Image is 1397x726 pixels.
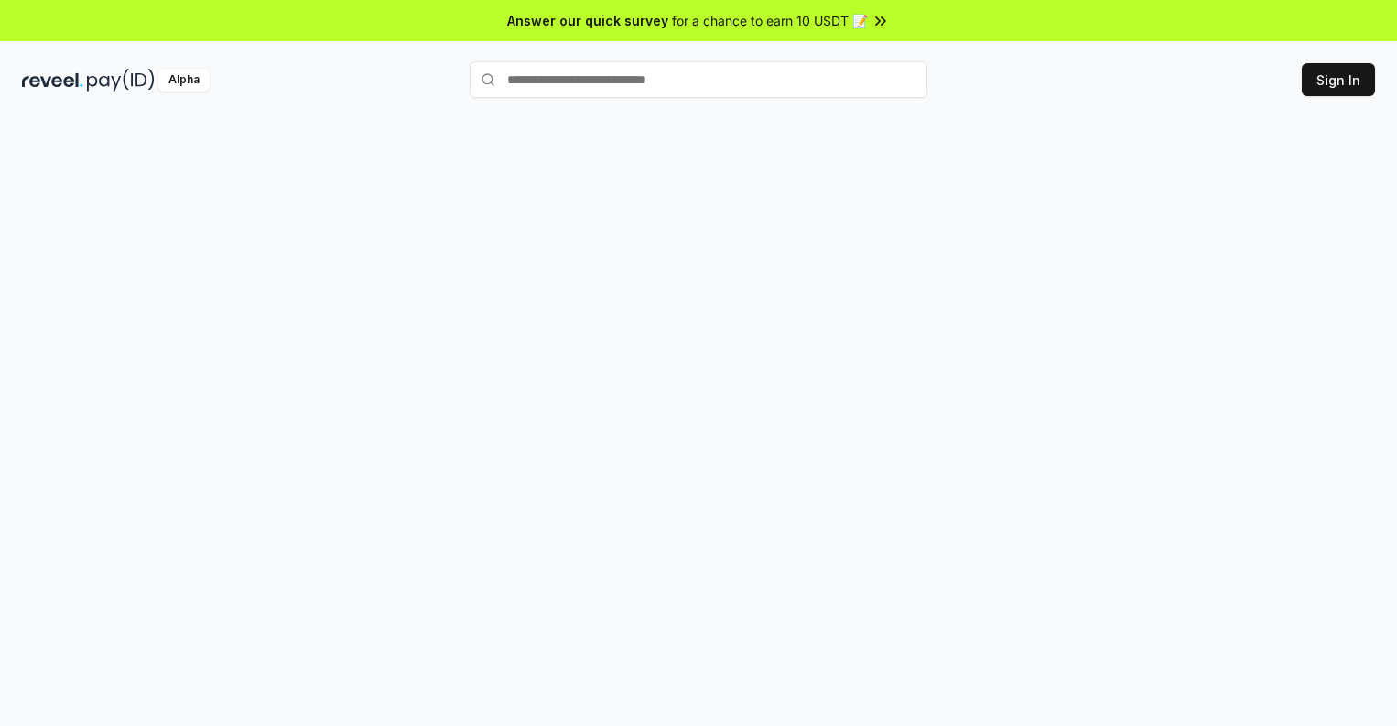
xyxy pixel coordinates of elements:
[22,69,83,92] img: reveel_dark
[158,69,210,92] div: Alpha
[87,69,155,92] img: pay_id
[672,11,868,30] span: for a chance to earn 10 USDT 📝
[1302,63,1375,96] button: Sign In
[507,11,668,30] span: Answer our quick survey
